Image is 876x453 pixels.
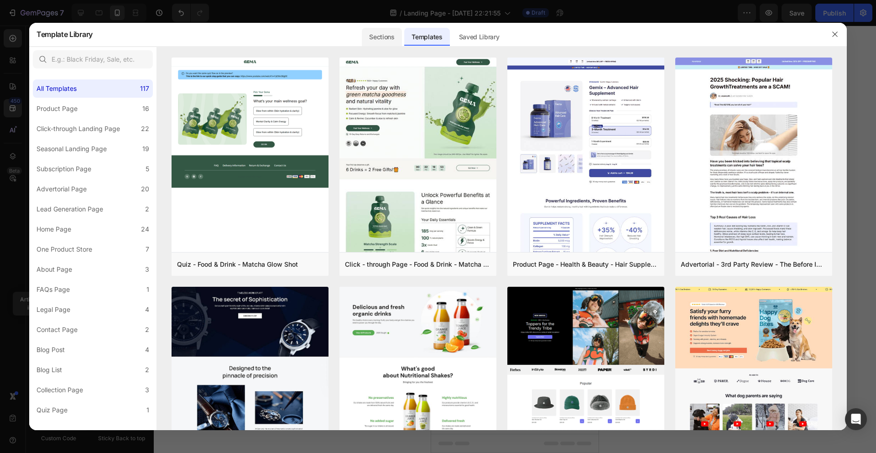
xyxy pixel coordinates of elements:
div: Generate layout [60,317,108,327]
div: Choose templates [56,286,111,296]
span: then drag & drop elements [49,360,117,368]
div: Blog List [36,364,62,375]
div: 5 [146,163,149,174]
div: 2 [145,204,149,215]
div: 2 [145,324,149,335]
div: Click-through Landing Page [36,123,120,134]
div: Product Page [36,103,78,114]
div: FAQs Page [36,284,70,295]
div: 117 [140,83,149,94]
div: Product Page - Health & Beauty - Hair Supplement [513,259,659,270]
div: 1 [146,405,149,416]
div: One Product Store [36,244,92,255]
input: E.g.: Black Friday, Sale, etc. [33,50,153,68]
div: 22 [141,123,149,134]
div: 4 [145,304,149,315]
span: inspired by CRO experts [52,298,115,306]
div: Collection Page [36,385,83,395]
div: 4 [145,344,149,355]
div: Seasonal Landing Page [36,143,107,154]
div: 3 [145,264,149,275]
div: Contact Page [36,324,78,335]
div: Add blank section [56,348,112,358]
div: 2 [145,364,149,375]
h2: Template Library [36,22,93,46]
div: Home Page [36,224,71,235]
div: Subscription Page [36,163,91,174]
div: Advertorial - 3rd Party Review - The Before Image - Hair Supplement [681,259,827,270]
span: from URL or image [59,329,108,337]
div: Click - through Page - Food & Drink - Matcha Glow Shot [345,259,491,270]
div: Advertorial Page [36,184,87,195]
div: 19 [142,143,149,154]
div: Templates [404,28,449,46]
div: Sections [362,28,401,46]
span: Add section [8,266,51,276]
div: 7 [146,244,149,255]
div: 16 [142,103,149,114]
div: 1 [146,284,149,295]
div: Lead Generation Page [36,204,103,215]
div: 24 [141,224,149,235]
div: All Templates [36,83,77,94]
div: 3 [145,385,149,395]
div: Quiz - Food & Drink - Matcha Glow Shot [177,259,298,270]
div: Open Intercom Messenger [845,408,867,430]
div: Saved Library [452,28,507,46]
div: 20 [141,184,149,195]
div: Legal Page [36,304,70,315]
div: Drop element here [65,221,114,228]
img: quiz-1.png [172,58,328,188]
div: Quiz Page [36,405,68,416]
div: Blog Post [36,344,65,355]
div: About Page [36,264,72,275]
